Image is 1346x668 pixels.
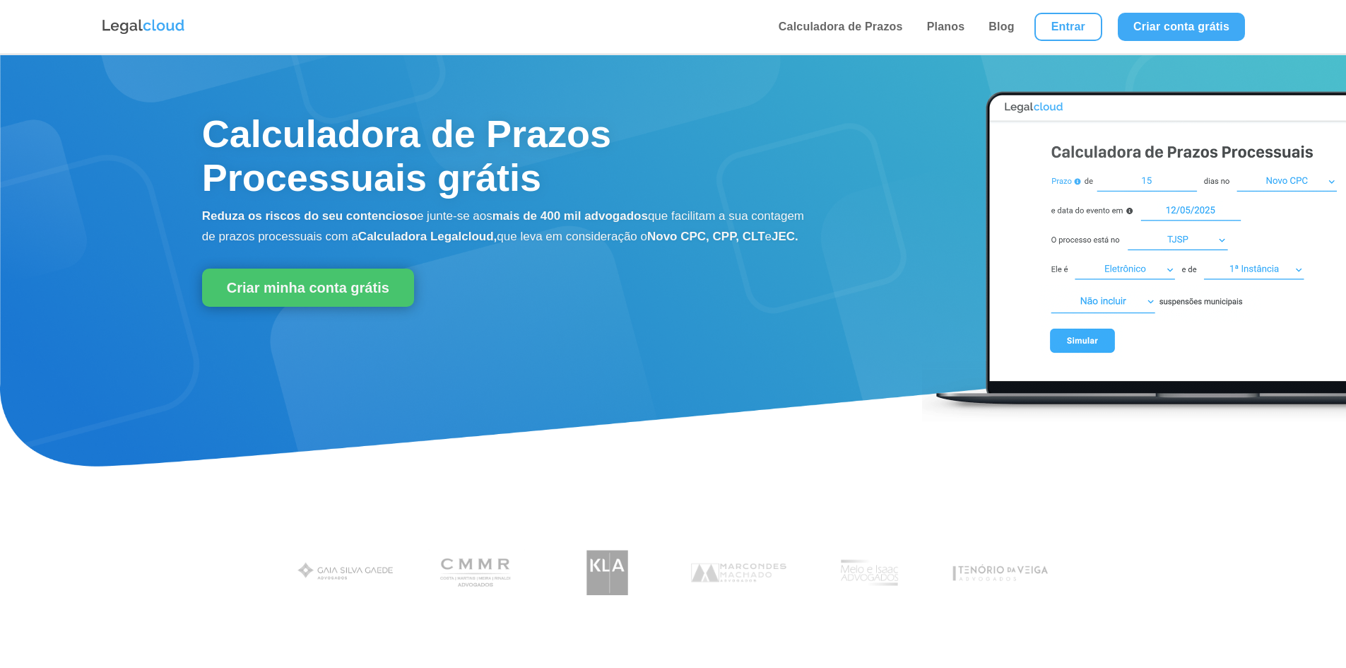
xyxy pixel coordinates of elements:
[772,230,798,243] b: JEC.
[1118,13,1245,41] a: Criar conta grátis
[922,76,1346,423] img: Calculadora de Prazos Processuais Legalcloud
[202,112,611,199] span: Calculadora de Prazos Processuais grátis
[685,543,793,603] img: Marcondes Machado Advogados utilizam a Legalcloud
[815,543,923,603] img: Profissionais do escritório Melo e Isaac Advogados utilizam a Legalcloud
[292,543,400,603] img: Gaia Silva Gaede Advogados Associados
[202,209,417,223] b: Reduza os riscos do seu contencioso
[922,414,1346,426] a: Calculadora de Prazos Processuais Legalcloud
[101,18,186,36] img: Logo da Legalcloud
[202,269,414,307] a: Criar minha conta grátis
[492,209,648,223] b: mais de 400 mil advogados
[358,230,497,243] b: Calculadora Legalcloud,
[423,543,531,603] img: Costa Martins Meira Rinaldi Advogados
[202,206,808,247] p: e junte-se aos que facilitam a sua contagem de prazos processuais com a que leva em consideração o e
[946,543,1054,603] img: Tenório da Veiga Advogados
[1034,13,1102,41] a: Entrar
[553,543,661,603] img: Koury Lopes Advogados
[647,230,765,243] b: Novo CPC, CPP, CLT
